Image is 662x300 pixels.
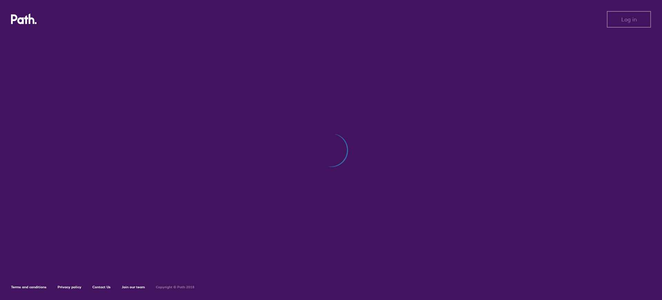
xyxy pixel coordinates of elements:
[11,285,47,289] a: Terms and conditions
[58,285,81,289] a: Privacy policy
[122,285,145,289] a: Join our team
[92,285,111,289] a: Contact Us
[607,11,651,28] button: Log in
[156,285,194,289] h6: Copyright © Path 2018
[621,16,637,22] span: Log in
